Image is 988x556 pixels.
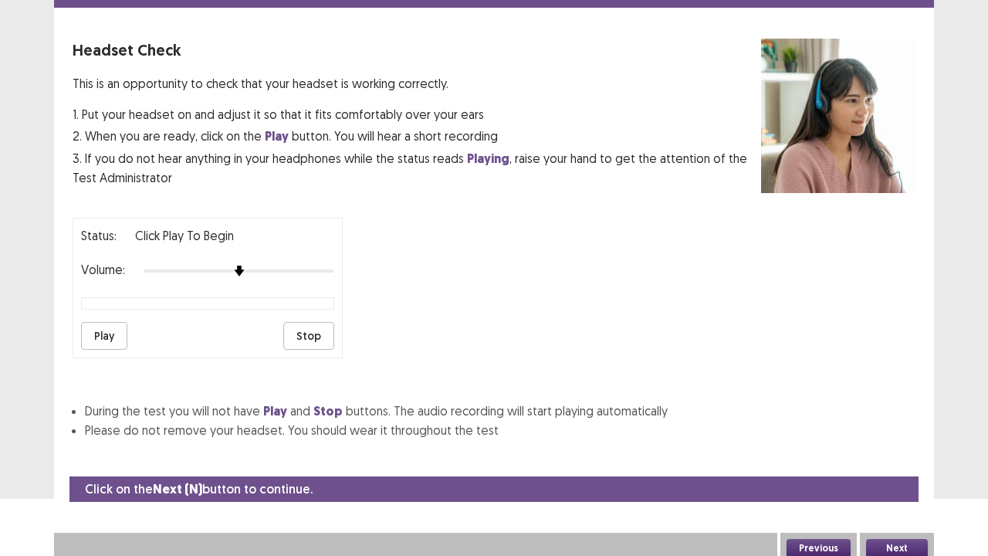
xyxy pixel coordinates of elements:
p: Status: [81,226,117,245]
strong: Playing [467,151,509,167]
p: 2. When you are ready, click on the button. You will hear a short recording [73,127,761,146]
img: headset test [761,39,915,193]
p: 3. If you do not hear anything in your headphones while the status reads , raise your hand to get... [73,149,761,187]
p: Click Play to Begin [135,226,234,245]
p: 1. Put your headset on and adjust it so that it fits comfortably over your ears [73,105,761,124]
li: During the test you will not have and buttons. The audio recording will start playing automatically [85,402,915,421]
p: Headset Check [73,39,761,62]
button: Play [81,322,127,350]
li: Please do not remove your headset. You should wear it throughout the test [85,421,915,439]
strong: Play [263,403,287,419]
strong: Next (N) [153,481,202,497]
strong: Stop [313,403,343,419]
p: Click on the button to continue. [85,480,313,499]
p: This is an opportunity to check that your headset is working correctly. [73,74,761,93]
img: arrow-thumb [234,266,245,276]
strong: Play [265,128,289,144]
p: Volume: [81,260,125,279]
button: Stop [283,322,334,350]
